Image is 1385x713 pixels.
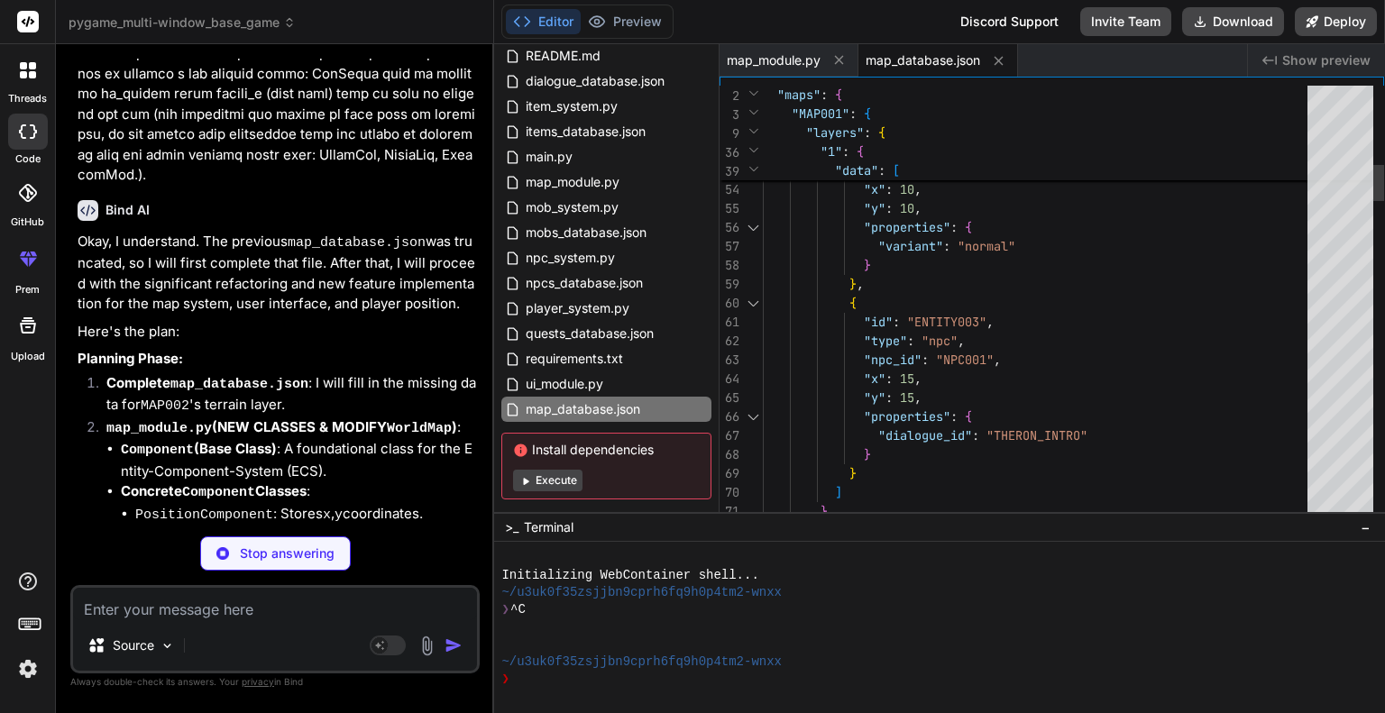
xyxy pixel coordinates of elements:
[864,408,950,425] span: "properties"
[821,87,828,103] span: :
[720,275,739,294] div: 59
[417,635,437,656] img: attachment
[1080,7,1171,36] button: Invite Team
[864,352,922,368] span: "npc_id"
[720,105,739,124] span: 3
[864,181,885,197] span: "x"
[727,51,821,69] span: map_module.py
[288,235,426,251] code: map_database.json
[106,373,476,417] p: : I will fill in the missing data for 's terrain layer.
[828,503,835,519] span: ,
[922,333,958,349] span: "npc"
[720,124,739,143] span: 9
[121,443,194,458] code: Component
[864,257,871,273] span: }
[720,294,739,313] div: 60
[792,105,849,122] span: "MAP001"
[741,294,765,313] div: Click to collapse the range.
[986,427,1087,443] span: "THERON_INTRO"
[835,484,842,500] span: ]
[900,181,914,197] span: 10
[121,439,476,481] li: : A foundational class for the Entity-Component-System (ECS).
[182,485,255,500] code: Component
[741,218,765,237] div: Click to collapse the range.
[524,45,602,67] span: README.md
[501,671,510,688] span: ❯
[581,9,669,34] button: Preview
[849,295,857,311] span: {
[387,421,452,436] code: WorldMap
[885,181,893,197] span: :
[885,370,893,387] span: :
[857,276,864,292] span: ,
[864,124,871,141] span: :
[720,464,739,483] div: 69
[720,388,739,407] div: 65
[720,218,739,237] div: 56
[958,238,1015,254] span: "normal"
[15,151,41,167] label: code
[720,332,739,351] div: 62
[335,507,343,523] code: y
[524,121,647,142] span: items_database.json
[900,389,914,406] span: 15
[914,200,922,216] span: ,
[240,544,335,562] p: Stop answering
[105,201,150,219] h6: Bind AI
[994,352,1001,368] span: ,
[1361,518,1371,536] span: −
[950,408,958,425] span: :
[900,370,914,387] span: 15
[893,162,900,178] span: [
[78,350,183,367] strong: Planning Phase:
[878,124,885,141] span: {
[950,219,958,235] span: :
[864,389,885,406] span: "y"
[15,282,40,297] label: prem
[821,503,828,519] span: }
[849,105,857,122] span: :
[720,370,739,388] div: 64
[121,482,307,499] strong: Concrete Classes
[445,636,463,654] img: icon
[524,323,656,344] span: quests_database.json
[835,162,878,178] span: "data"
[141,398,189,414] code: MAP002
[501,654,782,671] span: ~/u3uk0f35zsjjbn9cprh6fq9h0p4tm2-wnxx
[922,352,929,368] span: :
[121,440,277,457] strong: (Base Class)
[524,348,625,370] span: requirements.txt
[842,143,849,160] span: :
[121,481,476,658] li: :
[135,504,476,526] li: : Stores , coordinates.
[1295,7,1377,36] button: Deploy
[720,199,739,218] div: 55
[741,407,765,426] div: Click to collapse the range.
[513,470,582,491] button: Execute
[864,446,871,462] span: }
[720,483,739,502] div: 70
[965,408,972,425] span: {
[806,124,864,141] span: "layers"
[949,7,1069,36] div: Discord Support
[972,427,979,443] span: :
[524,222,648,243] span: mobs_database.json
[524,272,645,294] span: npcs_database.json
[849,465,857,481] span: }
[720,180,739,199] div: 54
[13,654,43,684] img: settings
[1182,7,1284,36] button: Download
[78,322,476,343] p: Here's the plan:
[106,417,476,440] p: :
[720,426,739,445] div: 67
[78,232,476,315] p: Okay, I understand. The previous was truncated, so I will first complete that file. After that, I...
[720,445,739,464] div: 68
[11,349,45,364] label: Upload
[8,91,47,106] label: threads
[160,638,175,654] img: Pick Models
[69,14,296,32] span: pygame_multi-window_base_game
[106,374,308,391] strong: Complete
[524,96,619,117] span: item_system.py
[835,87,842,103] span: {
[501,584,782,601] span: ~/u3uk0f35zsjjbn9cprh6fq9h0p4tm2-wnxx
